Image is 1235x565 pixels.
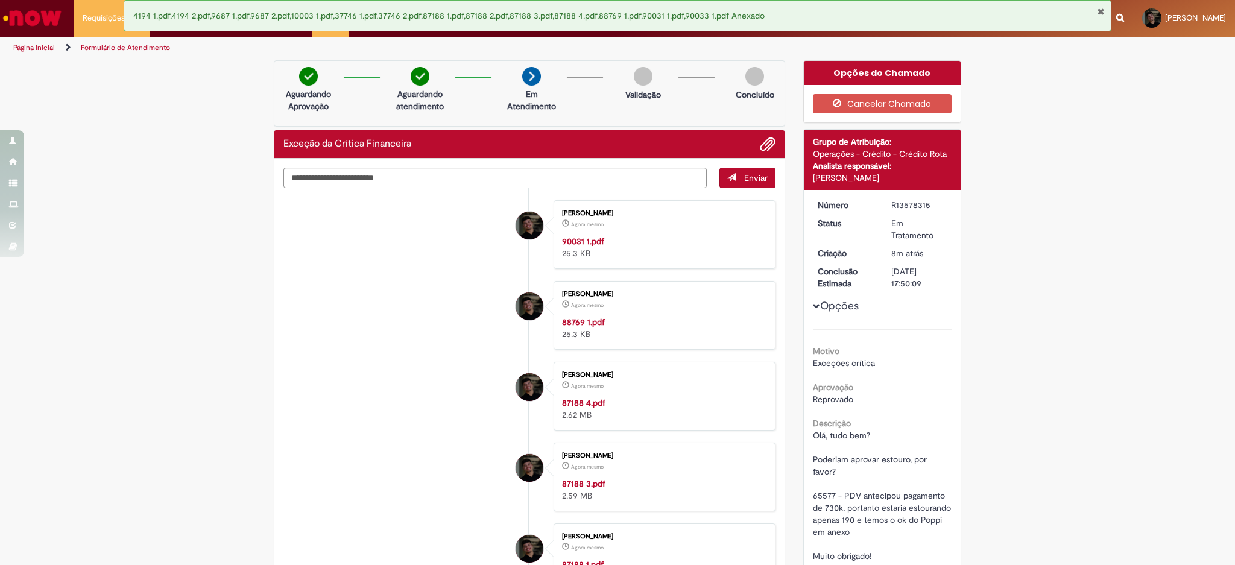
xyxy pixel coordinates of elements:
[813,418,851,429] b: Descrição
[809,265,883,289] dt: Conclusão Estimada
[571,463,604,470] time: 29/09/2025 16:57:25
[571,544,604,551] time: 29/09/2025 16:57:21
[571,221,604,228] span: Agora mesmo
[804,61,961,85] div: Opções do Chamado
[813,394,853,405] span: Reprovado
[813,346,839,356] b: Motivo
[83,12,125,24] span: Requisições
[562,478,605,489] a: 87188 3.pdf
[813,94,952,113] button: Cancelar Chamado
[719,168,775,188] button: Enviar
[13,43,55,52] a: Página inicial
[634,67,652,86] img: img-circle-grey.png
[562,235,763,259] div: 25.3 KB
[571,463,604,470] span: Agora mesmo
[813,160,952,172] div: Analista responsável:
[562,371,763,379] div: [PERSON_NAME]
[571,301,604,309] span: Agora mesmo
[9,37,814,59] ul: Trilhas de página
[809,247,883,259] dt: Criação
[133,10,765,21] span: 4194 1.pdf,4194 2.pdf,9687 1.pdf,9687 2.pdf,10003 1.pdf,37746 1.pdf,37746 2.pdf,87188 1.pdf,87188...
[891,247,947,259] div: 29/09/2025 16:49:39
[744,172,768,183] span: Enviar
[562,533,763,540] div: [PERSON_NAME]
[279,88,338,112] p: Aguardando Aprovação
[516,212,543,239] div: Gabriel Braga Diniz
[522,67,541,86] img: arrow-next.png
[562,291,763,298] div: [PERSON_NAME]
[891,217,947,241] div: Em Tratamento
[891,265,947,289] div: [DATE] 17:50:09
[283,139,411,150] h2: Exceção da Crítica Financeira Histórico de tíquete
[562,236,604,247] a: 90031 1.pdf
[745,67,764,86] img: img-circle-grey.png
[562,317,605,327] a: 88769 1.pdf
[813,136,952,148] div: Grupo de Atribuição:
[299,67,318,86] img: check-circle-green.png
[1165,13,1226,23] span: [PERSON_NAME]
[1,6,63,30] img: ServiceNow
[562,210,763,217] div: [PERSON_NAME]
[813,382,853,393] b: Aprovação
[736,89,774,101] p: Concluído
[571,544,604,551] span: Agora mesmo
[562,397,605,408] a: 87188 4.pdf
[891,248,923,259] time: 29/09/2025 16:49:39
[809,217,883,229] dt: Status
[516,373,543,401] div: Gabriel Braga Diniz
[81,43,170,52] a: Formulário de Atendimento
[562,316,763,340] div: 25.3 KB
[562,478,763,502] div: 2.59 MB
[813,358,875,368] span: Exceções crítica
[1097,7,1105,16] button: Fechar Notificação
[562,452,763,459] div: [PERSON_NAME]
[813,430,953,561] span: Olá, tudo bem? Poderiam aprovar estouro, por favor? 65577 - PDV antecipou pagamento de 730k, port...
[571,382,604,390] span: Agora mesmo
[516,292,543,320] div: Gabriel Braga Diniz
[571,382,604,390] time: 29/09/2025 16:57:32
[562,397,763,421] div: 2.62 MB
[891,199,947,211] div: R13578315
[891,248,923,259] span: 8m atrás
[516,454,543,482] div: Gabriel Braga Diniz
[813,172,952,184] div: [PERSON_NAME]
[516,535,543,563] div: Gabriel Braga Diniz
[809,199,883,211] dt: Número
[625,89,661,101] p: Validação
[571,301,604,309] time: 29/09/2025 16:57:35
[391,88,449,112] p: Aguardando atendimento
[411,67,429,86] img: check-circle-green.png
[813,148,952,160] div: Operações - Crédito - Crédito Rota
[760,136,775,152] button: Adicionar anexos
[571,221,604,228] time: 29/09/2025 16:57:36
[283,168,707,188] textarea: Digite sua mensagem aqui...
[502,88,561,112] p: Em Atendimento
